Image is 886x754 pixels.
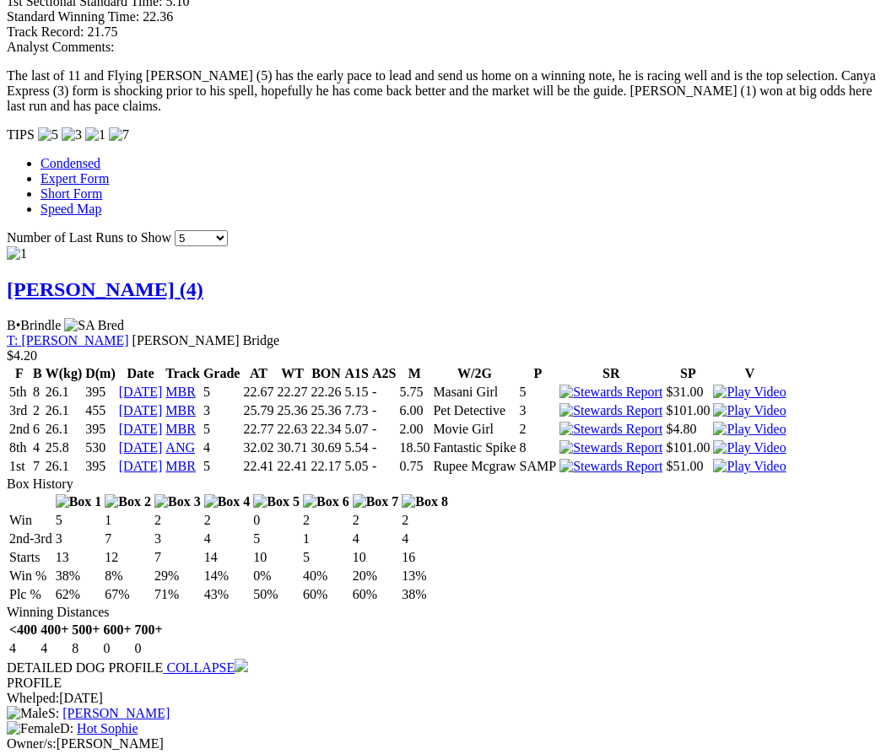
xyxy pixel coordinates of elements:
td: 22.41 [242,458,274,475]
td: 2 [401,512,449,529]
a: ANG [165,440,195,455]
span: 22.36 [143,9,173,24]
span: $4.20 [7,348,37,363]
a: [DATE] [119,422,163,436]
td: 22.27 [276,384,308,401]
td: - [371,402,397,419]
td: 455 [84,402,116,419]
a: MBR [165,459,196,473]
td: 4 [8,640,38,657]
td: 8% [104,568,152,584]
a: Hot Sophie [77,721,138,735]
img: Box 6 [303,494,349,509]
td: 26.1 [45,421,84,438]
img: Box 8 [402,494,448,509]
td: 4 [203,439,241,456]
th: 600+ [102,622,132,638]
td: 62% [55,586,103,603]
th: SR [559,365,663,382]
td: 5 [55,512,103,529]
th: 500+ [71,622,100,638]
td: 2nd [8,421,30,438]
td: $51.00 [665,458,710,475]
td: 22.26 [310,384,342,401]
img: Play Video [713,459,786,474]
img: Stewards Report [559,403,662,418]
a: [PERSON_NAME] [62,706,170,720]
td: 38% [55,568,103,584]
td: 2nd-3rd [8,530,53,547]
td: 8 [519,439,558,456]
td: 26.1 [45,458,84,475]
td: Win [8,512,53,529]
td: 13% [401,568,449,584]
img: Stewards Report [559,459,662,474]
div: [PERSON_NAME] [7,736,879,751]
a: COLLAPSE [163,660,248,675]
td: Plc % [8,586,53,603]
td: 5.05 [343,458,369,475]
td: $4.80 [665,421,710,438]
img: Stewards Report [559,385,662,400]
td: 43% [203,586,251,603]
th: SP [665,365,710,382]
img: Female [7,721,60,736]
td: 60% [352,586,400,603]
img: Play Video [713,385,786,400]
td: 14 [203,549,251,566]
td: 5 [203,384,241,401]
td: 25.79 [242,402,274,419]
a: [DATE] [119,385,163,399]
td: Fantastic Spike [432,439,516,456]
td: Starts [8,549,53,566]
a: MBR [165,422,196,436]
td: 25.36 [276,402,308,419]
th: A1S [343,365,369,382]
td: SAMP [519,458,558,475]
a: [PERSON_NAME] (4) [7,278,203,300]
td: 0 [252,512,300,529]
img: Play Video [713,422,786,437]
td: 395 [84,384,116,401]
td: 4 [32,439,43,456]
th: F [8,365,30,382]
img: Box 1 [56,494,102,509]
th: Track [165,365,201,382]
td: 2 [302,512,350,529]
a: Short Form [41,186,102,201]
td: 22.63 [276,421,308,438]
div: DETAILED DOG PROFILE [7,659,879,676]
td: 3rd [8,402,30,419]
th: M [398,365,430,382]
th: <400 [8,622,38,638]
td: $31.00 [665,384,710,401]
span: Standard Winning Time: [7,9,139,24]
td: 5th [8,384,30,401]
td: 22.34 [310,421,342,438]
td: 26.1 [45,384,84,401]
td: 2 [32,402,43,419]
td: 16 [401,549,449,566]
td: 3 [154,530,202,547]
td: 26.1 [45,402,84,419]
td: 22.17 [310,458,342,475]
td: 67% [104,586,152,603]
td: 8 [71,640,100,657]
img: 5 [38,127,58,143]
th: A2S [371,365,397,382]
td: 3 [203,402,241,419]
span: 21.75 [87,24,117,39]
td: Rupee Mcgraw [432,458,516,475]
th: P [519,365,558,382]
span: TIPS [7,127,35,142]
a: View replay [713,385,786,399]
td: 3 [55,530,103,547]
td: 50% [252,586,300,603]
td: 5 [519,384,558,401]
a: [DATE] [119,459,163,473]
td: 6.00 [398,402,430,419]
th: WT [276,365,308,382]
span: • [16,318,21,332]
span: Analyst Comments: [7,40,115,54]
td: Masani Girl [432,384,516,401]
